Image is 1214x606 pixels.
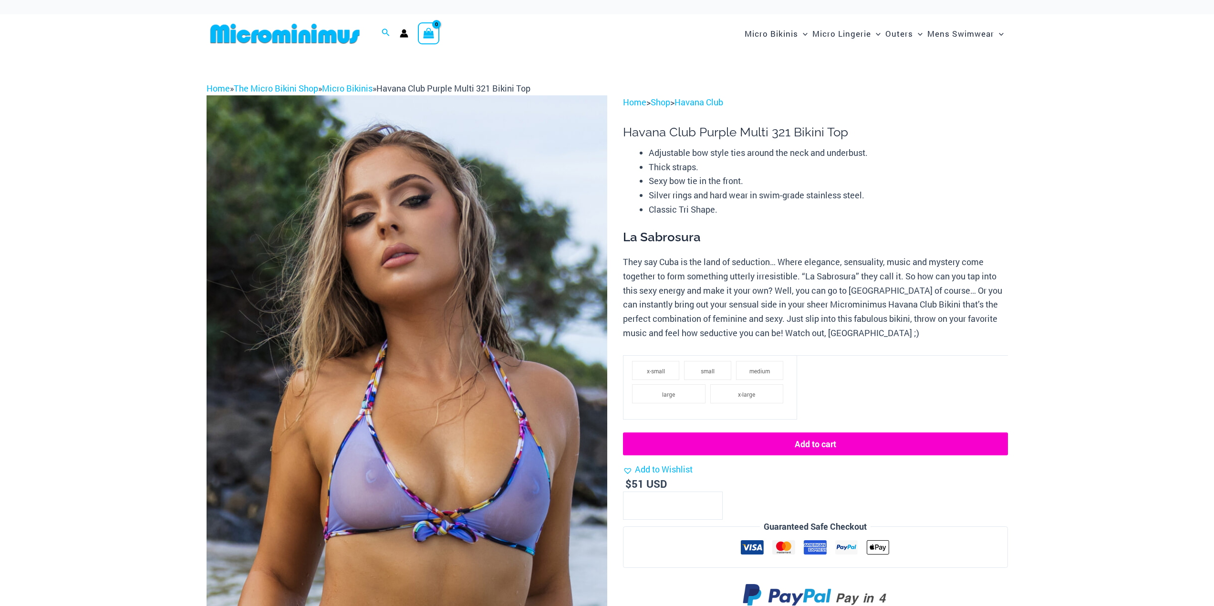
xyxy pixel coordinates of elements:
[738,390,755,398] span: x-large
[885,21,913,46] span: Outers
[418,22,440,44] a: View Shopping Cart, empty
[736,361,783,380] li: medium
[623,432,1007,455] button: Add to cart
[913,21,923,46] span: Menu Toggle
[674,96,723,108] a: Havana Club
[651,96,670,108] a: Shop
[883,19,925,48] a: OutersMenu ToggleMenu Toggle
[927,21,994,46] span: Mens Swimwear
[382,27,390,40] a: Search icon link
[625,477,667,491] bdi: 51 USD
[649,174,1007,188] li: Sexy bow tie in the front.
[400,29,408,38] a: Account icon link
[207,82,530,94] span: » » »
[742,19,810,48] a: Micro BikinisMenu ToggleMenu Toggle
[632,361,679,380] li: x-small
[647,367,665,375] span: x-small
[207,82,230,94] a: Home
[871,21,881,46] span: Menu Toggle
[684,361,731,380] li: small
[649,146,1007,160] li: Adjustable bow style ties around the neck and underbust.
[649,188,1007,203] li: Silver rings and hard wear in swim-grade stainless steel.
[623,229,1007,246] h3: La Sabrosura
[234,82,318,94] a: The Micro Bikini Shop
[994,21,1004,46] span: Menu Toggle
[749,367,770,375] span: medium
[623,255,1007,340] p: They say Cuba is the land of seduction… Where elegance, sensuality, music and mystery come togeth...
[812,21,871,46] span: Micro Lingerie
[798,21,808,46] span: Menu Toggle
[701,367,715,375] span: small
[649,203,1007,217] li: Classic Tri Shape.
[662,390,675,398] span: large
[623,125,1007,140] h1: Havana Club Purple Multi 321 Bikini Top
[623,492,723,520] input: Product quantity
[623,95,1007,110] p: > >
[623,96,646,108] a: Home
[623,462,693,477] a: Add to Wishlist
[632,384,706,403] li: large
[322,82,373,94] a: Micro Bikinis
[649,160,1007,175] li: Thick straps.
[635,463,693,475] span: Add to Wishlist
[760,520,871,534] legend: Guaranteed Safe Checkout
[741,18,1008,50] nav: Site Navigation
[745,21,798,46] span: Micro Bikinis
[810,19,883,48] a: Micro LingerieMenu ToggleMenu Toggle
[710,384,784,403] li: x-large
[376,82,530,94] span: Havana Club Purple Multi 321 Bikini Top
[207,23,363,44] img: MM SHOP LOGO FLAT
[625,477,632,491] span: $
[925,19,1006,48] a: Mens SwimwearMenu ToggleMenu Toggle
